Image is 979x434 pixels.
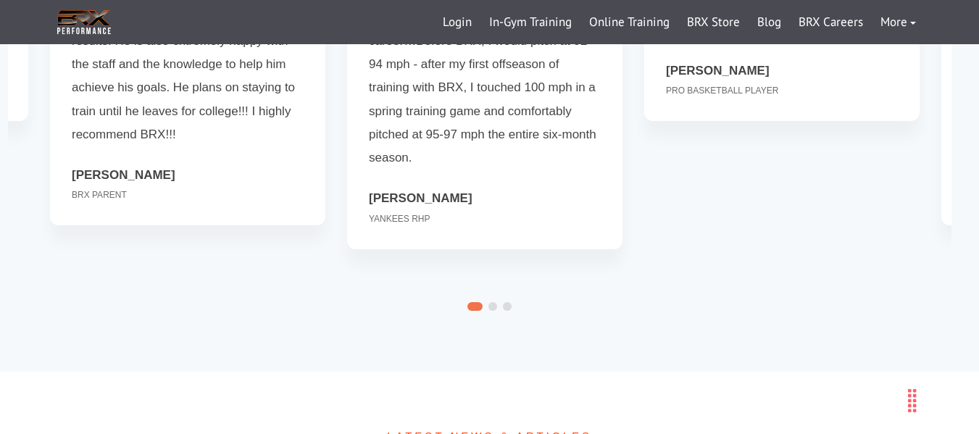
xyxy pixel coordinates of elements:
div: Drag [901,379,924,422]
strong: [PERSON_NAME] [666,64,770,78]
div: Navigation Menu [434,5,925,40]
a: Login [434,5,480,40]
a: Online Training [580,5,678,40]
a: Blog [749,5,790,40]
span: PRO BASKETBALL PLAYER [666,83,898,99]
span: BRX PARENT [72,188,304,204]
a: BRX Careers [790,5,872,40]
strong: [PERSON_NAME] [369,192,472,206]
img: BRX Transparent Logo-2 [55,7,113,37]
a: More [872,5,925,40]
iframe: Chat Widget [907,364,979,434]
a: In-Gym Training [480,5,580,40]
strong: [PERSON_NAME] [72,168,175,182]
a: BRX Store [678,5,749,40]
span: YANKEES RHP [369,211,601,228]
